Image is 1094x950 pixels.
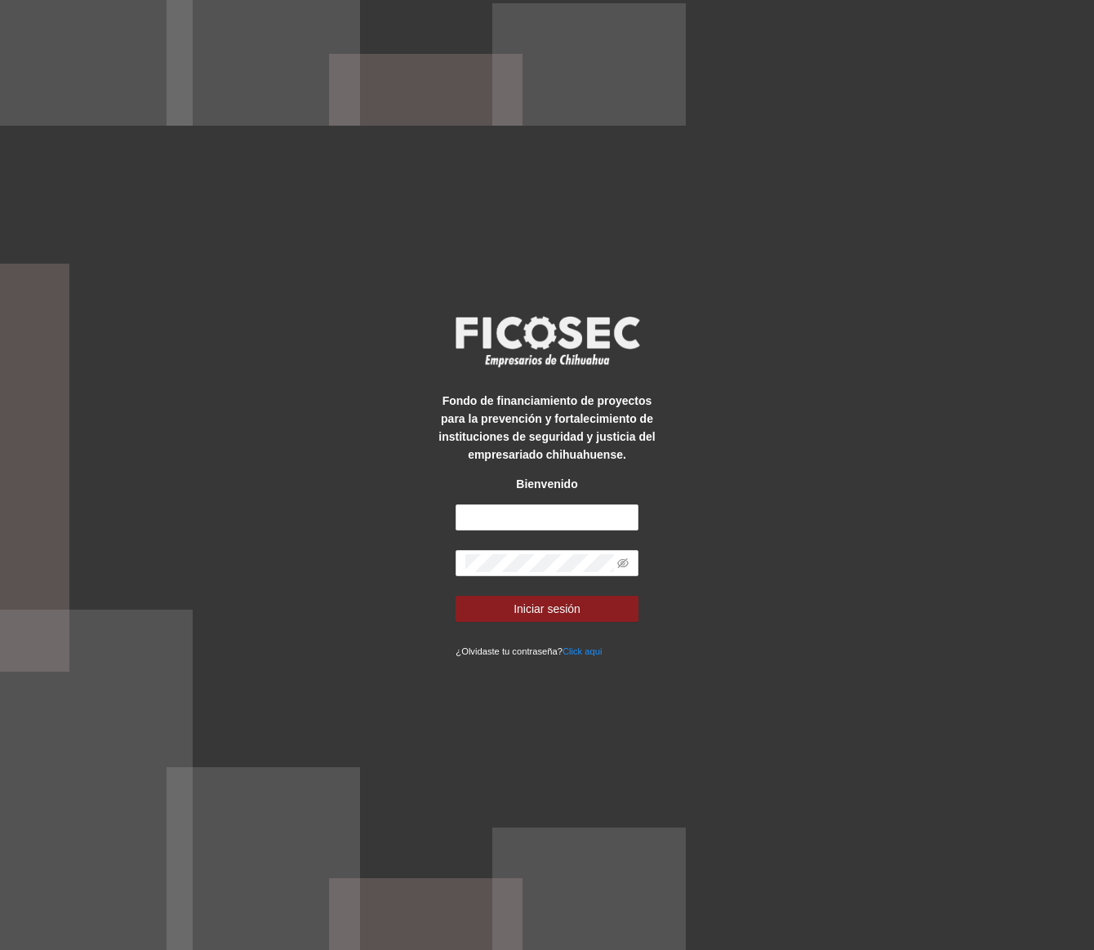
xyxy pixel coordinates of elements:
strong: Bienvenido [516,477,577,491]
strong: Fondo de financiamiento de proyectos para la prevención y fortalecimiento de instituciones de seg... [438,394,655,461]
img: logo [445,311,649,371]
small: ¿Olvidaste tu contraseña? [456,646,602,656]
span: Iniciar sesión [514,600,580,618]
span: eye-invisible [617,557,629,569]
button: Iniciar sesión [456,596,638,622]
a: Click aqui [563,646,603,656]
